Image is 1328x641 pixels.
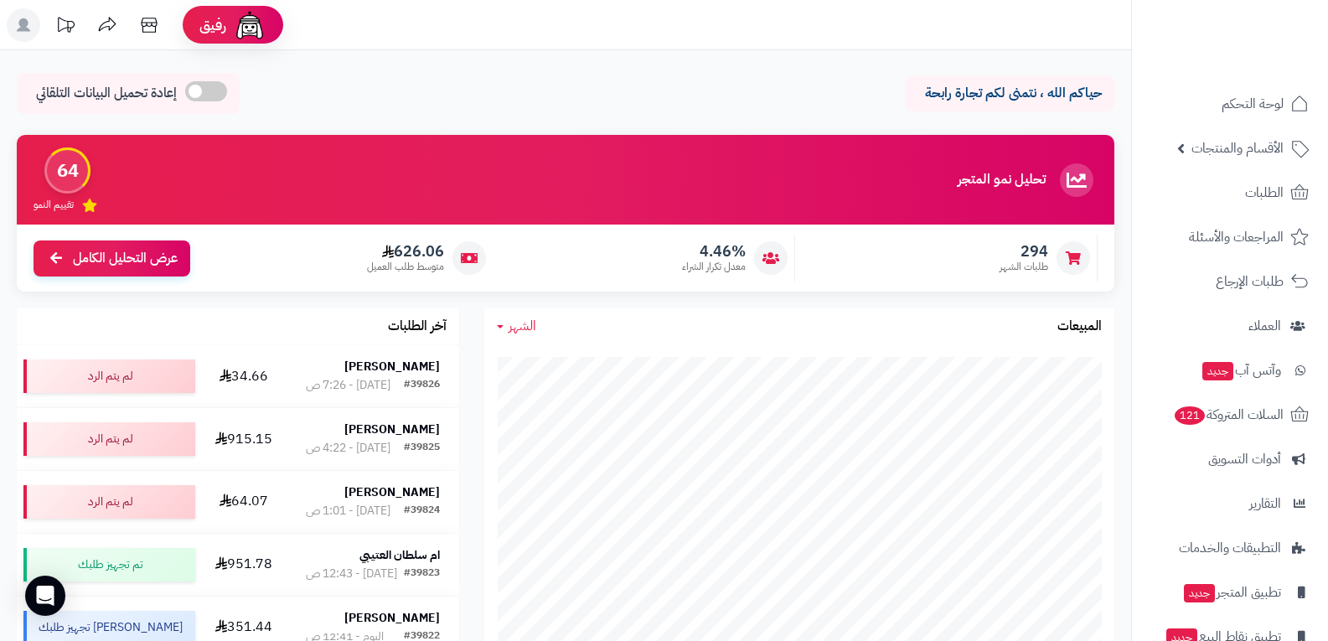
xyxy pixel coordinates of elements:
div: [DATE] - 1:01 ص [306,503,390,520]
span: 626.06 [367,242,444,261]
span: التقارير [1249,492,1281,515]
span: أدوات التسويق [1208,447,1281,471]
a: المراجعات والأسئلة [1142,217,1318,257]
a: الشهر [497,317,536,336]
a: وآتس آبجديد [1142,350,1318,390]
span: الطلبات [1245,181,1284,204]
h3: المبيعات [1057,319,1102,334]
span: التطبيقات والخدمات [1179,536,1281,560]
a: السلات المتروكة121 [1142,395,1318,435]
td: 34.66 [202,345,287,407]
div: [DATE] - 4:22 ص [306,440,390,457]
span: 121 [1175,406,1205,425]
p: حياكم الله ، نتمنى لكم تجارة رابحة [917,84,1102,103]
span: رفيق [199,15,226,35]
span: لوحة التحكم [1222,92,1284,116]
span: 4.46% [682,242,746,261]
strong: [PERSON_NAME] [344,483,440,501]
a: الطلبات [1142,173,1318,213]
strong: [PERSON_NAME] [344,609,440,627]
span: الشهر [509,316,536,336]
span: معدل تكرار الشراء [682,260,746,274]
span: جديد [1202,362,1233,380]
td: 64.07 [202,471,287,533]
span: تطبيق المتجر [1182,581,1281,604]
a: أدوات التسويق [1142,439,1318,479]
h3: تحليل نمو المتجر [958,173,1046,188]
span: المراجعات والأسئلة [1189,225,1284,249]
a: عرض التحليل الكامل [34,240,190,277]
h3: آخر الطلبات [388,319,447,334]
div: #39824 [404,503,440,520]
span: الأقسام والمنتجات [1191,137,1284,160]
div: [DATE] - 12:43 ص [306,566,397,582]
div: تم تجهيز طلبك [23,548,195,582]
a: طلبات الإرجاع [1142,261,1318,302]
a: لوحة التحكم [1142,84,1318,124]
strong: [PERSON_NAME] [344,421,440,438]
span: جديد [1184,584,1215,602]
div: #39826 [404,377,440,394]
span: طلبات الشهر [1000,260,1048,274]
td: 915.15 [202,408,287,470]
span: 294 [1000,242,1048,261]
div: لم يتم الرد [23,422,195,456]
td: 951.78 [202,534,287,596]
a: تطبيق المتجرجديد [1142,572,1318,613]
a: التقارير [1142,483,1318,524]
div: #39825 [404,440,440,457]
strong: ام سلطان العتيبي [359,546,440,564]
a: تحديثات المنصة [44,8,86,46]
div: لم يتم الرد [23,485,195,519]
span: طلبات الإرجاع [1216,270,1284,293]
div: لم يتم الرد [23,359,195,393]
strong: [PERSON_NAME] [344,358,440,375]
span: متوسط طلب العميل [367,260,444,274]
a: التطبيقات والخدمات [1142,528,1318,568]
span: السلات المتروكة [1173,403,1284,426]
div: #39823 [404,566,440,582]
span: وآتس آب [1201,359,1281,382]
span: تقييم النمو [34,198,74,212]
span: العملاء [1248,314,1281,338]
img: ai-face.png [233,8,266,42]
span: إعادة تحميل البيانات التلقائي [36,84,177,103]
div: Open Intercom Messenger [25,576,65,616]
div: [DATE] - 7:26 ص [306,377,390,394]
a: العملاء [1142,306,1318,346]
span: عرض التحليل الكامل [73,249,178,268]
